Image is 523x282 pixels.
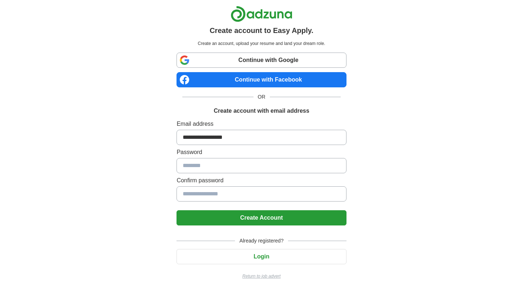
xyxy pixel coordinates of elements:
[177,253,346,260] a: Login
[254,93,270,101] span: OR
[177,273,346,279] a: Return to job advert
[231,6,292,22] img: Adzuna logo
[177,176,346,185] label: Confirm password
[177,249,346,264] button: Login
[177,72,346,87] a: Continue with Facebook
[235,237,288,245] span: Already registered?
[177,53,346,68] a: Continue with Google
[214,107,309,115] h1: Create account with email address
[177,148,346,157] label: Password
[177,120,346,128] label: Email address
[178,40,345,47] p: Create an account, upload your resume and land your dream role.
[177,210,346,225] button: Create Account
[210,25,313,36] h1: Create account to Easy Apply.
